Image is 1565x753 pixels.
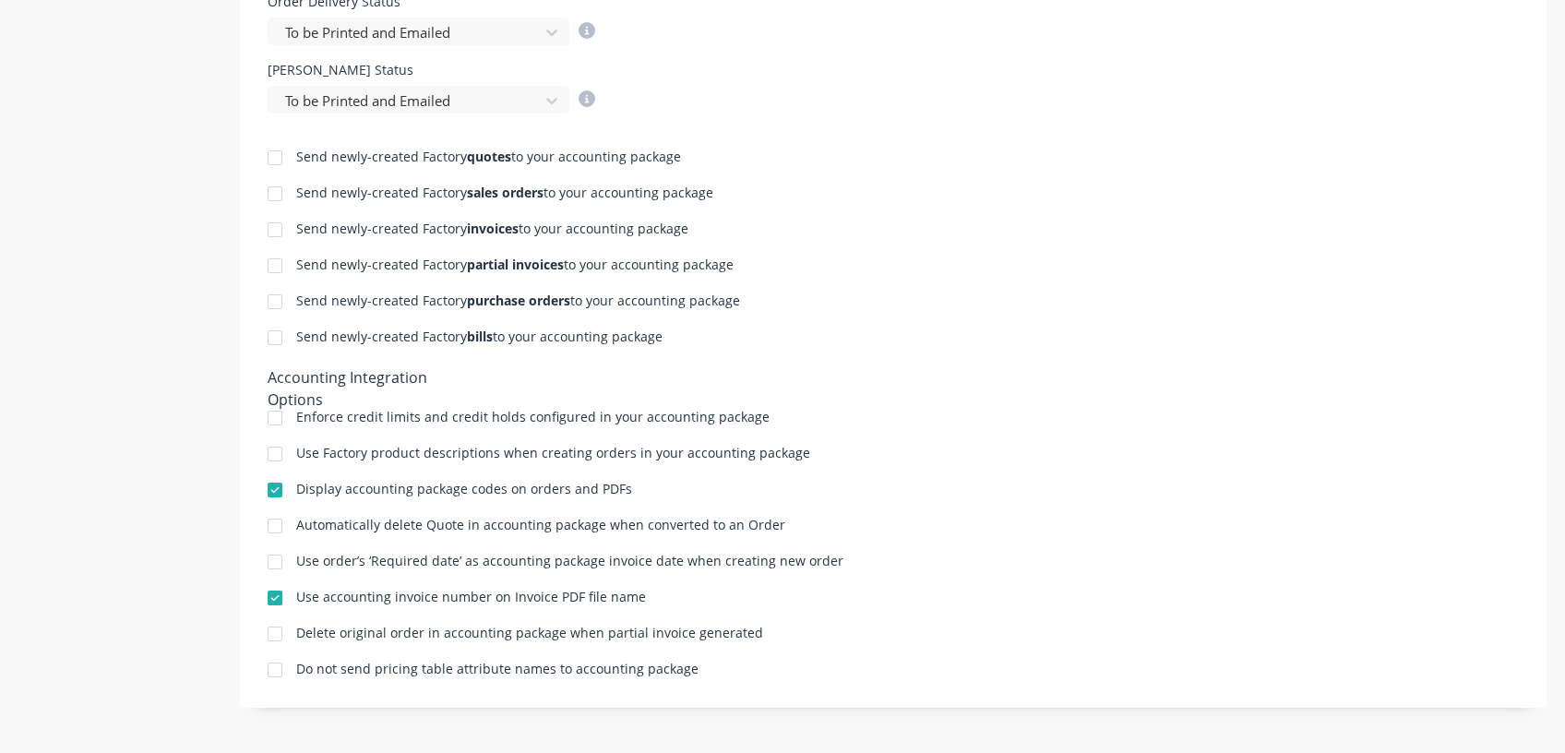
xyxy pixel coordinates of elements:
[467,328,493,345] b: bills
[296,411,770,424] div: Enforce credit limits and credit holds configured in your accounting package
[296,483,632,496] div: Display accounting package codes on orders and PDFs
[296,519,785,532] div: Automatically delete Quote in accounting package when converted to an Order
[467,256,564,273] b: partial invoices
[296,294,740,307] div: Send newly-created Factory to your accounting package
[296,591,646,604] div: Use accounting invoice number on Invoice PDF file name
[296,150,681,163] div: Send newly-created Factory to your accounting package
[268,366,484,392] div: Accounting Integration Options
[296,258,734,271] div: Send newly-created Factory to your accounting package
[296,627,763,639] div: Delete original order in accounting package when partial invoice generated
[296,222,688,235] div: Send newly-created Factory to your accounting package
[467,184,544,201] b: sales orders
[467,148,511,165] b: quotes
[296,447,810,460] div: Use Factory product descriptions when creating orders in your accounting package
[467,220,519,237] b: invoices
[296,555,843,568] div: Use order’s ‘Required date’ as accounting package invoice date when creating new order
[296,186,713,199] div: Send newly-created Factory to your accounting package
[296,663,699,675] div: Do not send pricing table attribute names to accounting package
[467,292,570,309] b: purchase orders
[296,330,663,343] div: Send newly-created Factory to your accounting package
[268,64,595,77] div: [PERSON_NAME] Status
